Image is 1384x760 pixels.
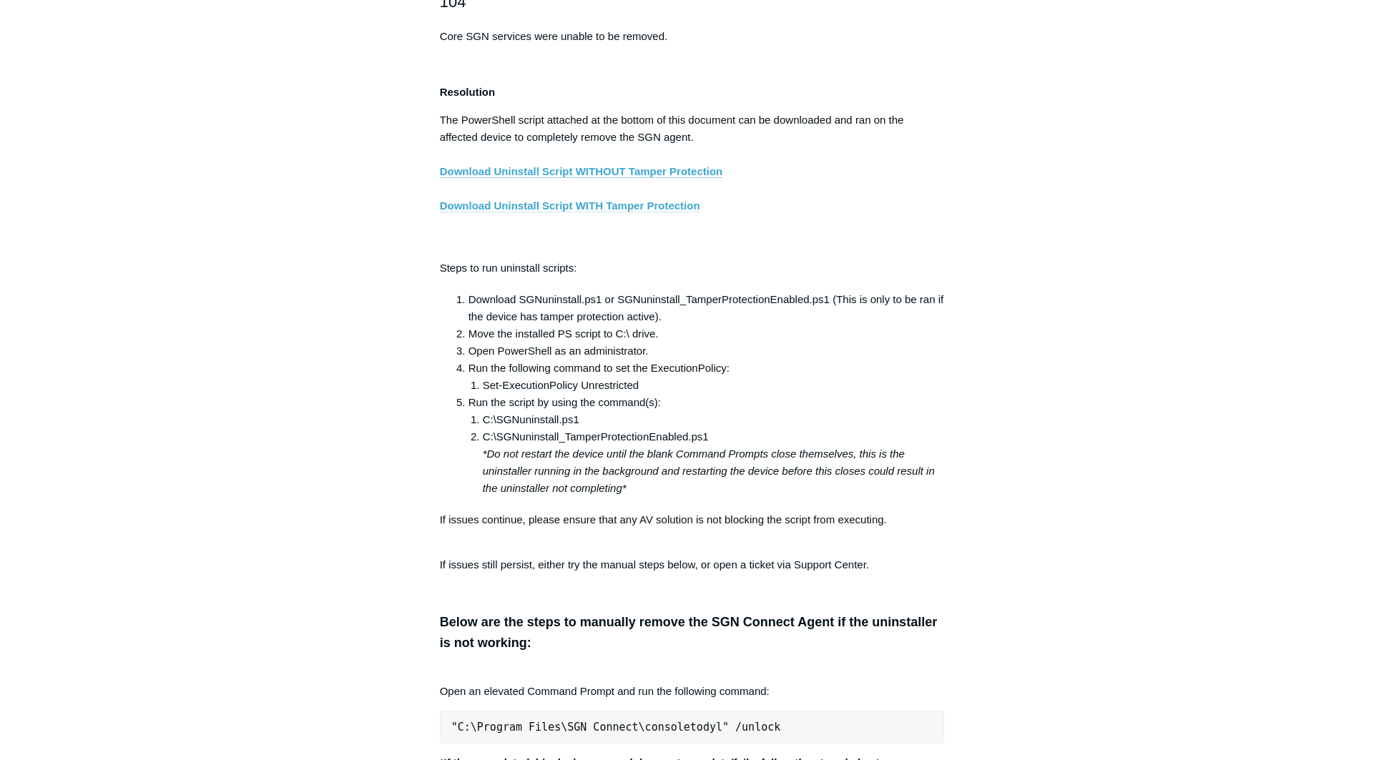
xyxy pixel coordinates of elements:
p: Steps to run uninstall scripts: [440,260,945,277]
a: Download Uninstall Script WITH Tamper Protection [440,199,700,212]
a: Download Uninstall Script WITHOUT Tamper Protection [440,165,723,178]
li: C:\SGNuninstall_TamperProtectionEnabled.ps1 [483,428,945,497]
li: Run the script by using the command(s): [468,394,945,497]
p: Open an elevated Command Prompt and run the following command: [440,666,945,700]
li: Open PowerShell as an administrator. [468,342,945,360]
li: Download SGNuninstall.ps1 or SGNuninstall_TamperProtectionEnabled.ps1 (This is only to be ran if ... [468,291,945,325]
li: Move the installed PS script to C:\ drive. [468,325,945,342]
pre: "C:\Program Files\SGN Connect\consoletodyl" /unlock [440,711,945,744]
strong: Resolution [440,86,496,98]
em: *Do not restart the device until the blank Command Prompts close themselves, this is the uninstal... [483,448,935,494]
li: Set-ExecutionPolicy Unrestricted [483,377,945,394]
p: Core SGN services were unable to be removed. [440,28,945,45]
p: If issues continue, please ensure that any AV solution is not blocking the script from executing. [440,511,945,546]
h3: Below are the steps to manually remove the SGN Connect Agent if the uninstaller is not working: [440,612,945,653]
p: The PowerShell script attached at the bottom of this document can be downloaded and ran on the af... [440,112,945,249]
li: C:\SGNuninstall.ps1 [483,411,945,428]
li: Run the following command to set the ExecutionPolicy: [468,360,945,394]
p: If issues still persist, either try the manual steps below, or open a ticket via Support Center. [440,556,945,573]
